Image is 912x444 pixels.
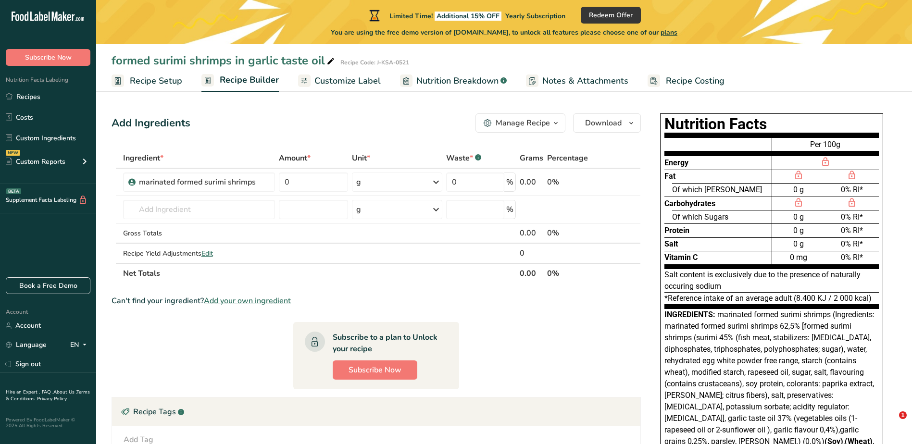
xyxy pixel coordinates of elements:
div: Limited Time! [367,10,565,21]
a: Recipe Setup [112,70,182,92]
div: Recipe Tags [112,397,640,426]
a: Recipe Costing [648,70,725,92]
div: Waste [446,152,481,164]
iframe: Intercom live chat [879,411,902,434]
a: Privacy Policy [37,395,67,402]
div: 0 g [772,183,825,197]
span: Recipe Setup [130,74,182,87]
div: Salt content is exclusively due to the presence of naturally occuring sodium [664,269,879,293]
span: 0% RI* [841,253,863,262]
a: Book a Free Demo [6,277,90,294]
th: 0.00 [518,263,545,283]
a: About Us . [53,389,76,395]
div: 0 g [772,223,825,237]
a: Language [6,336,47,353]
span: Carbohydrates [664,199,715,208]
span: Recipe Costing [666,74,725,87]
div: NEW [6,150,20,156]
span: 1 [899,411,907,419]
span: Salt [664,239,678,248]
div: Add Ingredients [112,115,190,131]
span: Of which [PERSON_NAME] [672,185,762,194]
a: Notes & Attachments [526,70,628,92]
span: Protein [664,226,689,235]
span: You are using the free demo version of [DOMAIN_NAME], to unlock all features please choose one of... [331,27,677,37]
div: 0 [520,247,543,259]
span: Redeem Offer [589,10,633,20]
span: Percentage [547,152,588,164]
button: Subscribe Now [6,49,90,66]
span: Edit [201,249,213,258]
a: Hire an Expert . [6,389,40,395]
span: Download [585,117,622,129]
a: Customize Label [298,70,381,92]
div: Recipe Code: J-KSA-0521 [340,58,409,67]
span: Energy [664,158,688,167]
button: Subscribe Now [333,360,417,380]
div: Recipe Yield Adjustments [123,248,275,259]
span: Customize Label [314,74,381,87]
div: Per 100g [772,137,879,156]
div: 0 mg [772,251,825,264]
div: g [356,176,361,188]
div: Custom Reports [6,157,65,167]
span: Ingredients: [664,310,715,319]
div: Subscribe to a plan to Unlock your recipe [333,332,440,355]
span: 0% RI* [841,226,863,235]
span: 0% RI* [841,212,863,222]
h1: Nutrition Facts [664,118,879,131]
div: 0% [547,227,595,239]
div: EN [70,339,90,351]
span: Notes & Attachments [542,74,628,87]
div: 0 g [772,210,825,223]
div: 0% [547,176,595,188]
span: Fat [664,172,675,181]
span: Subscribe Now [349,364,401,376]
div: g [356,204,361,215]
div: formed surimi shrimps in garlic taste oil [112,52,337,69]
input: Add Ingredient [123,200,275,219]
span: Additional 15% OFF [435,12,501,21]
span: 0% RI* [841,239,863,248]
div: Gross Totals [123,228,275,238]
a: Nutrition Breakdown [400,70,507,92]
div: marinated formed surimi shrimps [139,176,259,188]
button: Redeem Offer [581,7,641,24]
span: Grams [520,152,543,164]
span: Subscribe Now [25,52,72,62]
div: Powered By FoodLabelMaker © 2025 All Rights Reserved [6,417,90,429]
span: Yearly Subscription [505,12,565,21]
button: Manage Recipe [475,113,565,133]
th: Net Totals [121,263,518,283]
a: Terms & Conditions . [6,389,90,402]
span: Of which Sugars [672,212,728,222]
a: FAQ . [42,389,53,395]
div: Manage Recipe [496,117,550,129]
div: *Reference intake of an average adult (8.400 KJ / 2 000 kcal) [664,293,879,309]
div: 0.00 [520,176,543,188]
span: 0% RI* [841,185,863,194]
span: Amount [279,152,311,164]
span: Unit [352,152,370,164]
span: Vitamin C [664,253,698,262]
div: 0 g [772,237,825,251]
span: Add your own ingredient [204,295,291,307]
a: Recipe Builder [201,69,279,92]
button: Download [573,113,641,133]
span: Recipe Builder [220,74,279,86]
th: 0% [545,263,597,283]
div: BETA [6,188,21,194]
div: Can't find your ingredient? [112,295,641,307]
div: 0.00 [520,227,543,239]
span: Ingredient [123,152,163,164]
span: Nutrition Breakdown [416,74,499,87]
span: plans [661,28,677,37]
